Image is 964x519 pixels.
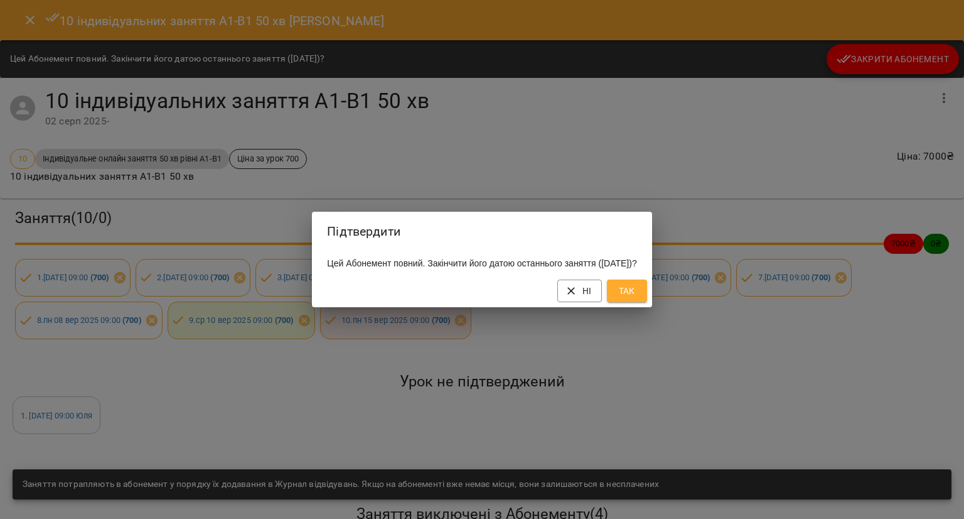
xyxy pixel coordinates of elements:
button: Ні [557,280,602,302]
span: Ні [567,283,592,298]
button: Так [607,280,647,302]
span: Так [617,283,637,298]
h2: Підтвердити [327,222,636,241]
div: Цей Абонемент повний. Закінчити його датою останнього заняття ([DATE])? [312,252,651,275]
